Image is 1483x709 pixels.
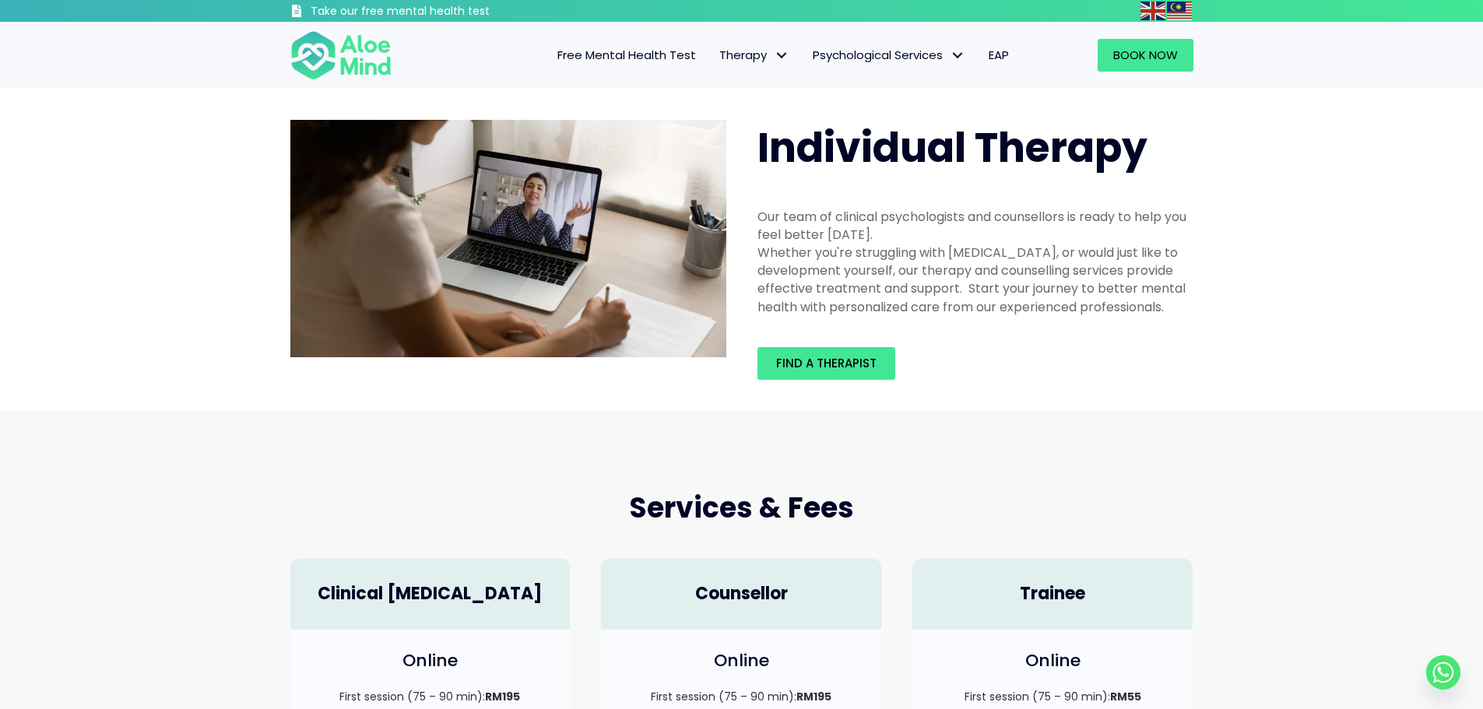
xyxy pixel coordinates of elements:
h4: Online [617,649,866,673]
strong: RM195 [485,689,520,704]
h4: Trainee [928,582,1177,606]
h4: Clinical [MEDICAL_DATA] [306,582,555,606]
div: Whether you're struggling with [MEDICAL_DATA], or would just like to development yourself, our th... [757,244,1193,316]
a: Whatsapp [1426,655,1460,690]
span: Psychological Services: submenu [947,44,969,67]
a: Malay [1167,2,1193,19]
a: English [1140,2,1167,19]
a: TherapyTherapy: submenu [708,39,801,72]
h4: Online [928,649,1177,673]
h4: Online [306,649,555,673]
p: First session (75 – 90 min): [928,689,1177,704]
p: First session (75 – 90 min): [617,689,866,704]
h3: Take our free mental health test [311,4,573,19]
p: First session (75 – 90 min): [306,689,555,704]
a: Free Mental Health Test [546,39,708,72]
img: Therapy online individual [290,120,726,357]
strong: RM195 [796,689,831,704]
div: Our team of clinical psychologists and counsellors is ready to help you feel better [DATE]. [757,208,1193,244]
span: Psychological Services [813,47,965,63]
strong: RM55 [1110,689,1141,704]
a: Find a therapist [757,347,895,380]
span: Therapy: submenu [771,44,793,67]
img: ms [1167,2,1192,20]
img: en [1140,2,1165,20]
span: EAP [989,47,1009,63]
span: Therapy [719,47,789,63]
span: Services & Fees [629,488,854,528]
span: Free Mental Health Test [557,47,696,63]
a: Book Now [1098,39,1193,72]
nav: Menu [412,39,1021,72]
a: Take our free mental health test [290,4,573,22]
img: Aloe mind Logo [290,30,392,81]
a: Psychological ServicesPsychological Services: submenu [801,39,977,72]
span: Book Now [1113,47,1178,63]
h4: Counsellor [617,582,866,606]
span: Find a therapist [776,355,877,371]
span: Individual Therapy [757,119,1147,176]
a: EAP [977,39,1021,72]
